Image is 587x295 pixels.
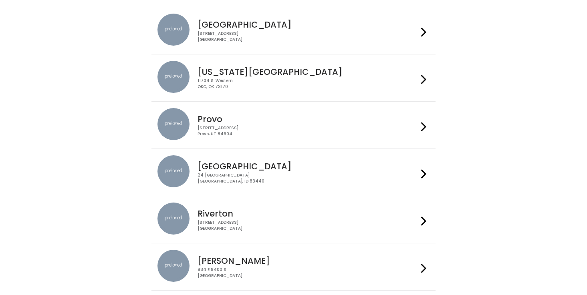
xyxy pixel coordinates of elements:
div: 24 [GEOGRAPHIC_DATA] [GEOGRAPHIC_DATA], ID 83440 [198,173,418,184]
a: preloved location [PERSON_NAME] 834 E 9400 S[GEOGRAPHIC_DATA] [157,250,430,284]
img: preloved location [157,203,190,235]
div: [STREET_ADDRESS] [GEOGRAPHIC_DATA] [198,31,418,42]
div: 834 E 9400 S [GEOGRAPHIC_DATA] [198,267,418,279]
div: [STREET_ADDRESS] [GEOGRAPHIC_DATA] [198,220,418,231]
a: preloved location [US_STATE][GEOGRAPHIC_DATA] 11704 S. WesternOKC, OK 73170 [157,61,430,95]
img: preloved location [157,108,190,140]
div: [STREET_ADDRESS] Provo, UT 84604 [198,125,418,137]
h4: Provo [198,114,418,124]
img: preloved location [157,155,190,187]
img: preloved location [157,250,190,282]
img: preloved location [157,61,190,93]
a: preloved location Riverton [STREET_ADDRESS][GEOGRAPHIC_DATA] [157,203,430,237]
h4: [GEOGRAPHIC_DATA] [198,20,418,29]
img: preloved location [157,14,190,46]
h4: [US_STATE][GEOGRAPHIC_DATA] [198,67,418,76]
h4: Riverton [198,209,418,218]
a: preloved location [GEOGRAPHIC_DATA] [STREET_ADDRESS][GEOGRAPHIC_DATA] [157,14,430,48]
a: preloved location Provo [STREET_ADDRESS]Provo, UT 84604 [157,108,430,142]
div: 11704 S. Western OKC, OK 73170 [198,78,418,90]
h4: [GEOGRAPHIC_DATA] [198,162,418,171]
h4: [PERSON_NAME] [198,256,418,265]
a: preloved location [GEOGRAPHIC_DATA] 24 [GEOGRAPHIC_DATA][GEOGRAPHIC_DATA], ID 83440 [157,155,430,189]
